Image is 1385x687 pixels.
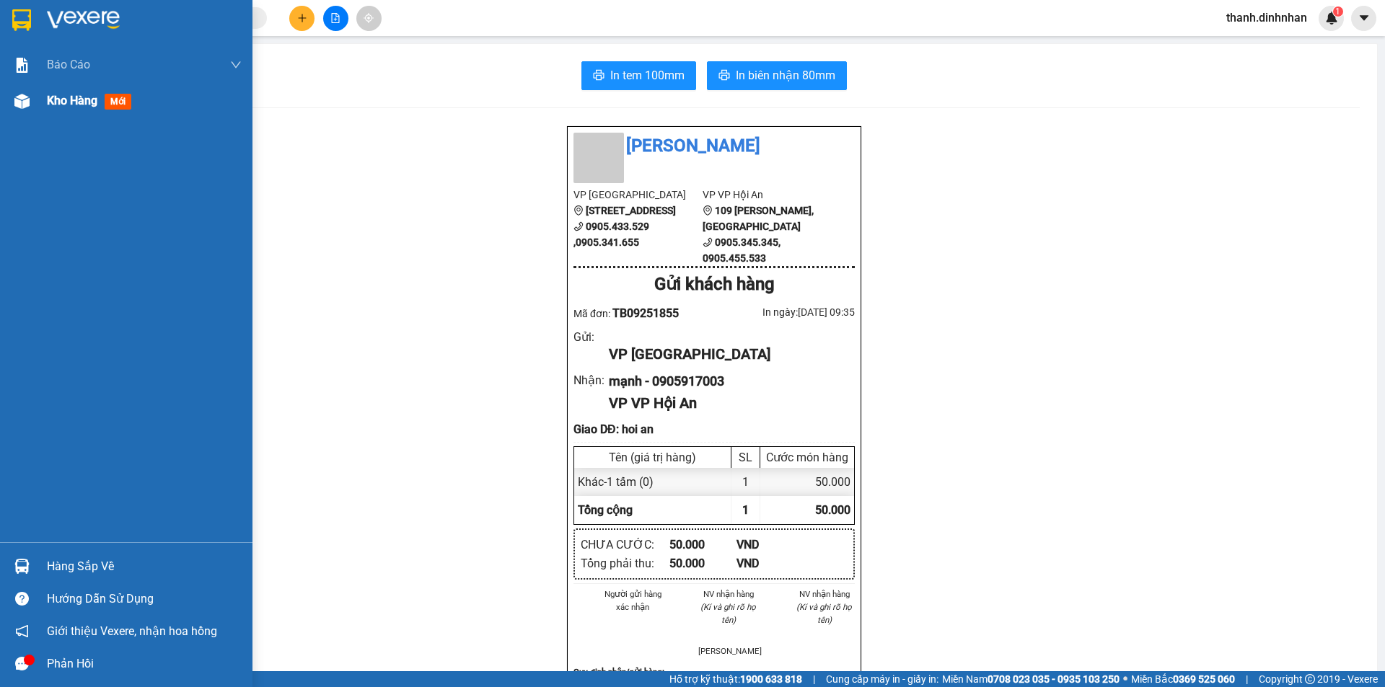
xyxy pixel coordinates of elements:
[793,588,855,600] li: NV nhận hàng
[14,94,30,109] img: warehouse-icon
[736,66,835,84] span: In biên nhận 80mm
[796,602,852,625] i: (Kí và ghi rõ họ tên)
[742,503,749,517] span: 1
[7,7,209,35] li: [PERSON_NAME]
[100,61,192,77] li: VP VP Hội An
[703,205,713,216] span: environment
[1123,676,1127,682] span: ⚪️
[573,205,584,216] span: environment
[669,671,802,687] span: Hỗ trợ kỹ thuật:
[602,588,664,613] li: Người gửi hàng xác nhận
[714,304,855,320] div: In ngày: [DATE] 09:35
[573,221,649,248] b: 0905.433.529 ,0905.341.655
[703,236,781,264] b: 0905.345.345, 0905.455.533
[988,673,1120,685] strong: 0708 023 035 - 0935 103 250
[105,94,131,110] span: mới
[737,536,804,554] div: VND
[698,588,760,600] li: NV nhận hàng
[47,588,242,610] div: Hướng dẫn sử dụng
[609,392,843,415] div: VP VP Hội An
[47,622,217,640] span: Giới thiệu Vexere, nhận hoa hồng
[573,665,855,678] div: Quy định nhận/gửi hàng :
[703,205,814,232] b: 109 [PERSON_NAME], [GEOGRAPHIC_DATA]
[703,187,832,203] li: VP VP Hội An
[826,671,938,687] span: Cung cấp máy in - giấy in:
[578,451,727,464] div: Tên (giá trị hàng)
[735,451,756,464] div: SL
[573,420,855,438] div: Giao DĐ: hoi an
[47,556,242,577] div: Hàng sắp về
[740,673,802,685] strong: 1900 633 818
[612,306,679,320] span: TB09251855
[1173,673,1235,685] strong: 0369 525 060
[100,80,110,90] span: environment
[289,6,315,31] button: plus
[14,559,30,574] img: warehouse-icon
[669,536,737,554] div: 50.000
[581,536,669,554] div: CHƯA CƯỚC :
[1335,6,1340,17] span: 1
[760,468,854,496] div: 50.000
[581,554,669,572] div: Tổng phải thu :
[15,624,29,638] span: notification
[47,653,242,675] div: Phản hồi
[813,671,815,687] span: |
[731,468,760,496] div: 1
[593,69,604,83] span: printer
[573,304,714,322] div: Mã đơn:
[698,644,760,657] li: [PERSON_NAME]
[1358,12,1371,25] span: caret-down
[230,59,242,71] span: down
[15,592,29,606] span: question-circle
[1333,6,1343,17] sup: 1
[764,451,850,464] div: Cước món hàng
[1215,9,1319,27] span: thanh.dinhnhan
[737,554,804,572] div: VND
[573,328,609,346] div: Gửi :
[573,271,855,298] div: Gửi khách hàng
[364,13,374,23] span: aim
[610,66,685,84] span: In tem 100mm
[323,6,348,31] button: file-add
[12,9,31,31] img: logo-vxr
[330,13,340,23] span: file-add
[7,61,100,109] li: VP [GEOGRAPHIC_DATA]
[669,554,737,572] div: 50.000
[15,657,29,670] span: message
[609,343,843,365] div: VP [GEOGRAPHIC_DATA]
[581,61,696,90] button: printerIn tem 100mm
[1131,671,1235,687] span: Miền Bắc
[609,371,843,391] div: mạnh - 0905917003
[356,6,382,31] button: aim
[573,133,855,160] li: [PERSON_NAME]
[1325,12,1338,25] img: icon-new-feature
[297,13,307,23] span: plus
[47,94,97,107] span: Kho hàng
[942,671,1120,687] span: Miền Nam
[707,61,847,90] button: printerIn biên nhận 80mm
[14,58,30,73] img: solution-icon
[815,503,850,517] span: 50.000
[578,503,633,517] span: Tổng cộng
[573,221,584,231] span: phone
[1351,6,1376,31] button: caret-down
[578,475,654,489] span: Khác - 1 tấm (0)
[700,602,756,625] i: (Kí và ghi rõ họ tên)
[1305,674,1315,684] span: copyright
[1246,671,1248,687] span: |
[573,187,703,203] li: VP [GEOGRAPHIC_DATA]
[718,69,730,83] span: printer
[47,56,90,74] span: Báo cáo
[586,205,676,216] b: [STREET_ADDRESS]
[703,237,713,247] span: phone
[573,371,609,389] div: Nhận :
